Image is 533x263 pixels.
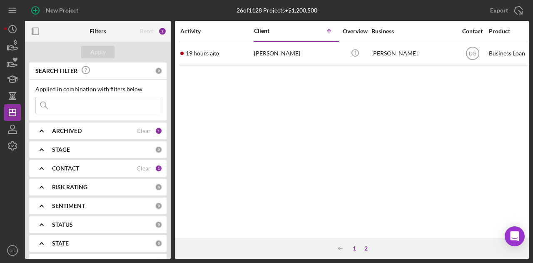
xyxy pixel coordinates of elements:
button: DG [4,242,21,259]
div: 1 [155,127,162,135]
b: STATE [52,240,69,247]
div: 1 [349,245,360,252]
b: STATUS [52,221,73,228]
time: 2025-08-21 18:43 [186,50,219,57]
div: 2 [360,245,372,252]
div: 0 [155,146,162,153]
div: New Project [46,2,78,19]
div: 0 [155,202,162,210]
text: DG [469,51,476,57]
div: Business [371,28,455,35]
div: Activity [180,28,253,35]
button: New Project [25,2,87,19]
div: Clear [137,165,151,172]
b: Filters [90,28,106,35]
div: [PERSON_NAME] [371,43,455,65]
button: Export [482,2,529,19]
b: STAGE [52,146,70,153]
b: SEARCH FILTER [35,68,77,74]
div: Export [490,2,508,19]
div: 1 [155,165,162,172]
div: 0 [155,240,162,247]
b: SENTIMENT [52,203,85,209]
div: Apply [90,46,106,58]
div: 2 [158,27,167,35]
b: RISK RATING [52,184,87,190]
button: Apply [81,46,115,58]
div: Reset [140,28,154,35]
div: [PERSON_NAME] [254,43,337,65]
div: Client [254,28,296,34]
div: 0 [155,183,162,191]
div: Contact [457,28,488,35]
div: 0 [155,221,162,228]
div: 0 [155,67,162,75]
text: DG [10,248,15,253]
b: ARCHIVED [52,128,82,134]
b: CONTACT [52,165,79,172]
div: Overview [339,28,371,35]
div: Applied in combination with filters below [35,86,160,93]
div: Open Intercom Messenger [505,226,525,246]
div: Clear [137,128,151,134]
div: 26 of 1128 Projects • $1,200,500 [237,7,317,14]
